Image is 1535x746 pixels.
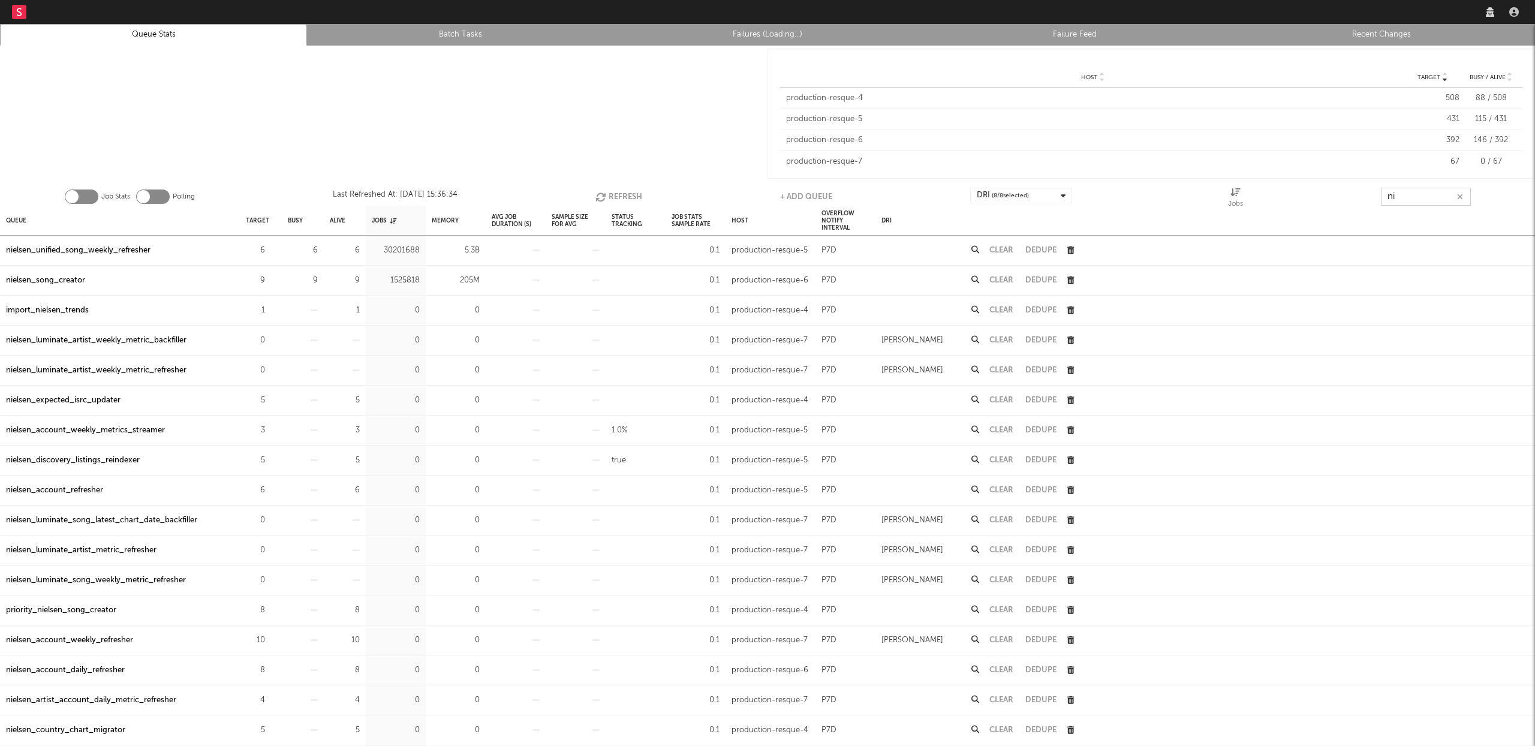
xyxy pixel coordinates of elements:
label: Polling [173,189,195,204]
div: 0 [432,573,480,588]
div: production-resque-6 [732,663,808,678]
button: Dedupe [1025,516,1057,524]
div: production-resque-4 [732,303,808,318]
div: 508 [1405,92,1459,104]
div: nielsen_luminate_artist_weekly_metric_backfiller [6,333,186,348]
div: production-resque-5 [786,113,1399,125]
a: Batch Tasks [314,28,607,42]
span: ( 8 / 8 selected) [992,188,1029,203]
a: nielsen_account_weekly_refresher [6,633,133,648]
div: 9 [330,273,360,288]
div: 0 [432,363,480,378]
div: P7D [821,603,836,618]
div: nielsen_luminate_artist_weekly_metric_refresher [6,363,186,378]
div: 0 [372,453,420,468]
button: Clear [989,246,1013,254]
div: 431 [1405,113,1459,125]
div: 4 [246,693,265,708]
div: nielsen_song_creator [6,273,85,288]
div: production-resque-5 [732,483,808,498]
div: P7D [821,663,836,678]
button: Clear [989,366,1013,374]
button: Dedupe [1025,726,1057,734]
div: 0 [432,453,480,468]
div: 0.1 [672,663,720,678]
div: Overflow Notify Interval [821,207,869,233]
div: production-resque-4 [732,393,808,408]
div: 5 [330,393,360,408]
div: nielsen_discovery_listings_reindexer [6,453,140,468]
div: P7D [821,573,836,588]
div: DRI [881,207,892,233]
button: Clear [989,606,1013,614]
div: 0 [432,333,480,348]
div: 5 [330,723,360,738]
button: Dedupe [1025,636,1057,644]
button: Clear [989,516,1013,524]
div: [PERSON_NAME] [881,333,943,348]
div: nielsen_luminate_song_weekly_metric_refresher [6,573,186,588]
div: 0 [246,543,265,558]
div: 0 [372,363,420,378]
div: production-resque-7 [732,513,808,528]
div: 88 / 508 [1465,92,1516,104]
button: Dedupe [1025,276,1057,284]
button: Dedupe [1025,696,1057,704]
div: 0 [432,633,480,648]
div: production-resque-4 [732,723,808,738]
div: Queue [6,207,26,233]
div: Jobs [372,207,396,233]
div: 8 [246,603,265,618]
div: 0.1 [672,723,720,738]
div: 8 [330,603,360,618]
button: Clear [989,276,1013,284]
a: nielsen_account_daily_refresher [6,663,125,678]
input: Search... [1381,188,1471,206]
div: 0.1 [672,603,720,618]
a: nielsen_luminate_song_latest_chart_date_backfiller [6,513,197,528]
div: 0 [432,513,480,528]
div: 0 [372,423,420,438]
div: 0 [372,543,420,558]
button: Dedupe [1025,396,1057,404]
div: nielsen_country_chart_migrator [6,723,125,738]
div: true [612,453,626,468]
div: 0 [372,723,420,738]
div: 0 [432,543,480,558]
label: Job Stats [101,189,130,204]
div: 0 [372,573,420,588]
div: 4 [330,693,360,708]
button: Clear [989,696,1013,704]
div: nielsen_expected_isrc_updater [6,393,121,408]
a: Queue Stats [7,28,300,42]
div: 0 [372,513,420,528]
div: P7D [821,453,836,468]
div: P7D [821,273,836,288]
div: 205M [432,273,480,288]
button: Dedupe [1025,666,1057,674]
div: 0 [372,333,420,348]
div: 6 [246,483,265,498]
div: 0.1 [672,303,720,318]
button: Dedupe [1025,486,1057,494]
div: 1 [246,303,265,318]
div: production-resque-6 [786,134,1399,146]
div: 0.1 [672,513,720,528]
div: 67 [1405,156,1459,168]
a: import_nielsen_trends [6,303,89,318]
div: Jobs [1228,197,1243,211]
div: 0.1 [672,483,720,498]
button: + Add Queue [780,188,832,206]
div: Jobs [1228,188,1243,210]
div: nielsen_unified_song_weekly_refresher [6,243,151,258]
button: Dedupe [1025,546,1057,554]
div: 0.1 [672,363,720,378]
div: 0.1 [672,243,720,258]
div: 0 [246,363,265,378]
div: production-resque-5 [732,453,808,468]
div: 6 [330,483,360,498]
div: P7D [821,303,836,318]
div: P7D [821,543,836,558]
div: 0 [246,513,265,528]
